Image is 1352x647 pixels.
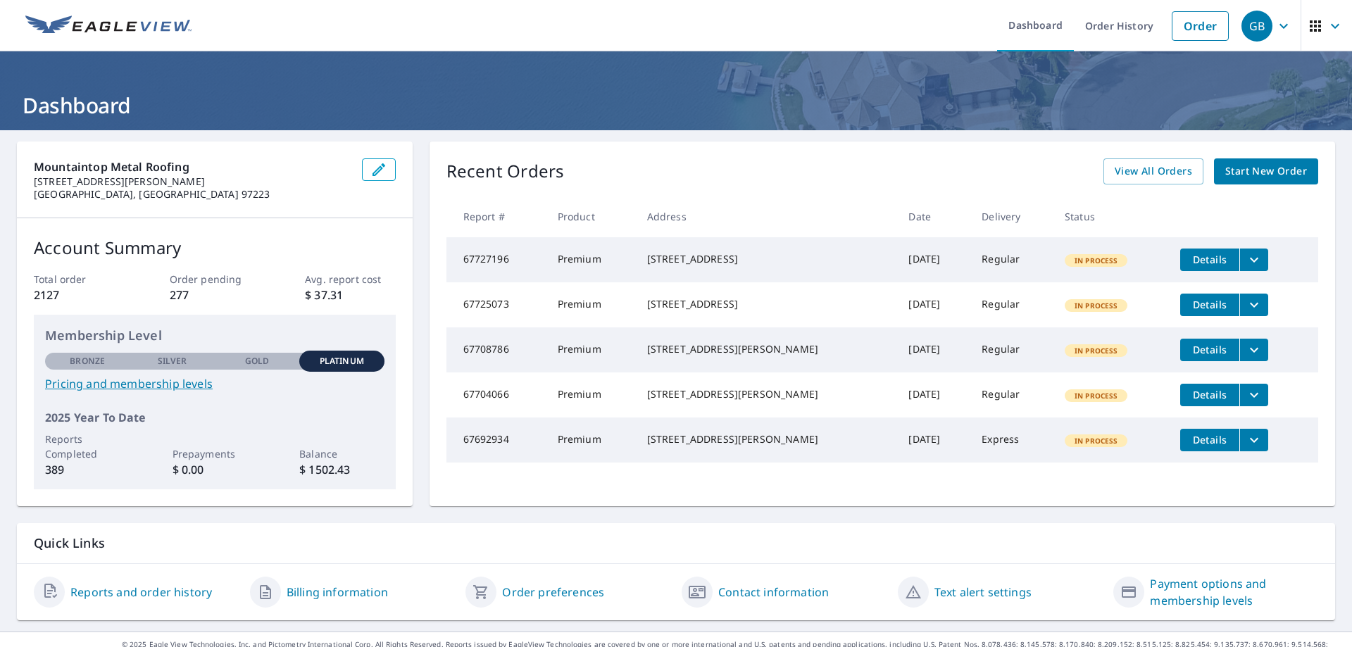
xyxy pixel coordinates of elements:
div: [STREET_ADDRESS][PERSON_NAME] [647,432,887,446]
td: Regular [970,237,1053,282]
p: Prepayments [173,446,257,461]
td: Premium [546,237,636,282]
p: [STREET_ADDRESS][PERSON_NAME] [34,175,351,188]
td: Premium [546,282,636,327]
p: 2127 [34,287,124,303]
button: detailsBtn-67704066 [1180,384,1239,406]
a: Pricing and membership levels [45,375,384,392]
a: Text alert settings [934,584,1032,601]
div: [STREET_ADDRESS][PERSON_NAME] [647,387,887,401]
button: filesDropdownBtn-67692934 [1239,429,1268,451]
button: filesDropdownBtn-67727196 [1239,249,1268,271]
p: Total order [34,272,124,287]
p: 277 [170,287,260,303]
td: Express [970,417,1053,463]
button: detailsBtn-67692934 [1180,429,1239,451]
img: EV Logo [25,15,192,37]
a: View All Orders [1103,158,1203,184]
p: Bronze [70,355,105,368]
h1: Dashboard [17,91,1335,120]
p: Platinum [320,355,364,368]
span: In Process [1066,301,1127,310]
span: Start New Order [1225,163,1307,180]
td: [DATE] [897,237,970,282]
td: 67704066 [446,372,546,417]
td: Regular [970,282,1053,327]
td: 67725073 [446,282,546,327]
p: [GEOGRAPHIC_DATA], [GEOGRAPHIC_DATA] 97223 [34,188,351,201]
td: 67727196 [446,237,546,282]
th: Address [636,196,898,237]
div: [STREET_ADDRESS][PERSON_NAME] [647,342,887,356]
button: filesDropdownBtn-67708786 [1239,339,1268,361]
span: Details [1189,253,1231,266]
td: Premium [546,327,636,372]
p: Gold [245,355,269,368]
th: Report # [446,196,546,237]
span: In Process [1066,256,1127,265]
button: filesDropdownBtn-67704066 [1239,384,1268,406]
td: [DATE] [897,417,970,463]
p: Silver [158,355,187,368]
button: detailsBtn-67727196 [1180,249,1239,271]
td: [DATE] [897,282,970,327]
th: Product [546,196,636,237]
a: Payment options and membership levels [1150,575,1318,609]
button: detailsBtn-67708786 [1180,339,1239,361]
p: Balance [299,446,384,461]
div: [STREET_ADDRESS] [647,252,887,266]
span: Details [1189,388,1231,401]
td: Premium [546,372,636,417]
td: 67708786 [446,327,546,372]
td: [DATE] [897,372,970,417]
span: View All Orders [1115,163,1192,180]
a: Order [1172,11,1229,41]
button: detailsBtn-67725073 [1180,294,1239,316]
p: 2025 Year To Date [45,409,384,426]
td: Regular [970,372,1053,417]
a: Billing information [287,584,388,601]
p: Recent Orders [446,158,565,184]
td: Premium [546,417,636,463]
p: Order pending [170,272,260,287]
th: Status [1053,196,1169,237]
p: 389 [45,461,130,478]
th: Delivery [970,196,1053,237]
p: $ 37.31 [305,287,395,303]
a: Order preferences [502,584,604,601]
p: $ 0.00 [173,461,257,478]
div: [STREET_ADDRESS] [647,297,887,311]
td: [DATE] [897,327,970,372]
span: Details [1189,433,1231,446]
p: Account Summary [34,235,396,260]
p: Avg. report cost [305,272,395,287]
a: Reports and order history [70,584,212,601]
p: Reports Completed [45,432,130,461]
p: Quick Links [34,534,1318,552]
a: Contact information [718,584,829,601]
p: $ 1502.43 [299,461,384,478]
p: Membership Level [45,326,384,345]
p: Mountaintop Metal Roofing [34,158,351,175]
span: In Process [1066,436,1127,446]
td: Regular [970,327,1053,372]
span: Details [1189,298,1231,311]
th: Date [897,196,970,237]
div: GB [1241,11,1272,42]
button: filesDropdownBtn-67725073 [1239,294,1268,316]
td: 67692934 [446,417,546,463]
a: Start New Order [1214,158,1318,184]
span: In Process [1066,346,1127,356]
span: In Process [1066,391,1127,401]
span: Details [1189,343,1231,356]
